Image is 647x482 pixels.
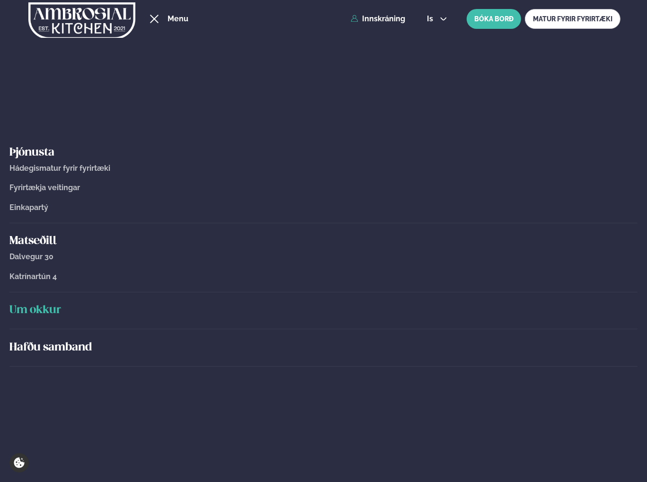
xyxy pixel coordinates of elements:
[9,203,638,212] a: Einkapartý
[9,272,638,281] a: Katrínartún 4
[467,9,521,29] button: BÓKA BORÐ
[9,183,80,192] span: Fyrirtækja veitingar
[9,253,638,261] a: Dalvegur 30
[427,15,436,23] span: is
[9,164,110,173] span: Hádegismatur fyrir fyrirtæki
[9,252,53,261] span: Dalvegur 30
[9,272,57,281] span: Katrínartún 4
[525,9,620,29] a: MATUR FYRIR FYRIRTÆKI
[9,145,638,160] a: Þjónusta
[28,1,135,40] img: logo
[149,13,160,25] button: hamburger
[9,303,638,318] a: Um okkur
[9,234,638,249] a: Matseðill
[419,15,455,23] button: is
[9,164,638,173] a: Hádegismatur fyrir fyrirtæki
[9,184,638,192] a: Fyrirtækja veitingar
[9,203,48,212] span: Einkapartý
[9,340,638,355] a: Hafðu samband
[9,453,29,473] a: Cookie settings
[351,15,405,23] a: Innskráning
